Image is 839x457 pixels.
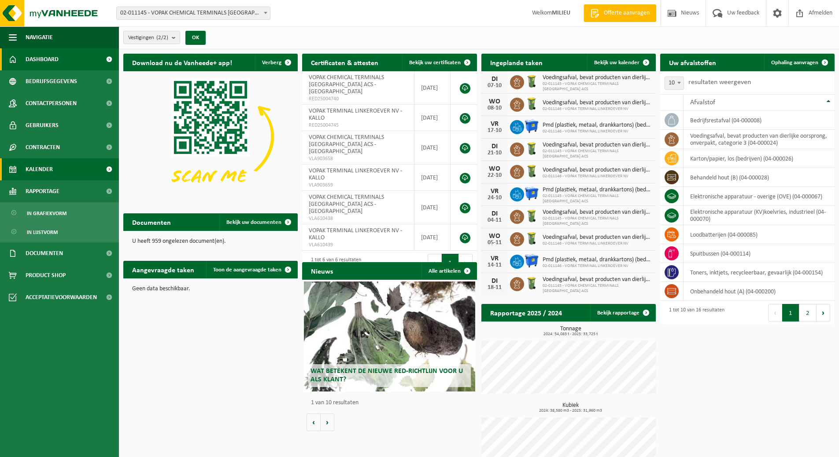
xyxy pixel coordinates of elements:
[486,402,656,413] h3: Kubiek
[213,267,281,273] span: Toon de aangevraagde taken
[116,7,270,20] span: 02-011145 - VOPAK CHEMICAL TERMINALS BELGIUM ACS - ANTWERPEN
[543,186,651,194] span: Pmd (plastiek, metaal, drankkartons) (bedrijven)
[524,208,539,223] img: WB-0140-HPE-GN-50
[486,240,503,246] div: 05-11
[307,413,321,431] button: Vorige
[486,150,503,156] div: 21-10
[584,4,656,22] a: Offerte aanvragen
[255,54,297,71] button: Verberg
[409,60,461,66] span: Bekijk uw certificaten
[414,105,451,131] td: [DATE]
[185,31,206,45] button: OK
[226,219,281,225] span: Bekijk uw documenten
[543,81,651,92] span: 02-011145 - VOPAK CHEMICAL TERMINALS [GEOGRAPHIC_DATA] ACS
[206,261,297,278] a: Toon de aangevraagde taken
[684,187,835,206] td: elektronische apparatuur - overige (OVE) (04-000067)
[587,54,655,71] a: Bekijk uw kalender
[552,10,570,16] strong: MILIEU
[543,194,651,204] span: 02-011145 - VOPAK CHEMICAL TERMINALS [GEOGRAPHIC_DATA] ACS
[310,368,463,383] span: Wat betekent de nieuwe RED-richtlijn voor u als klant?
[543,129,651,134] span: 02-011146 - VOPAK TERMINAL LINKEROEVER NV
[481,54,551,71] h2: Ingeplande taken
[524,96,539,111] img: WB-0140-HPE-GN-50
[524,164,539,179] img: WB-0140-HPE-GN-50
[486,188,503,195] div: VR
[543,174,651,179] span: 02-011146 - VOPAK TERMINAL LINKEROEVER NV
[459,254,473,271] button: Next
[665,303,724,322] div: 1 tot 10 van 16 resultaten
[543,209,651,216] span: Voedingsafval, bevat producten van dierlijke oorsprong, onverpakt, categorie 3
[486,233,503,240] div: WO
[26,26,53,48] span: Navigatie
[26,286,97,308] span: Acceptatievoorwaarden
[486,285,503,291] div: 18-11
[311,400,472,406] p: 1 van 10 resultaten
[309,95,407,102] span: RED25004740
[2,205,117,221] a: In grafiekvorm
[486,217,503,223] div: 04-11
[302,54,387,71] h2: Certificaten & attesten
[26,70,77,92] span: Bedrijfsgegevens
[543,234,651,241] span: Voedingsafval, bevat producten van dierlijke oorsprong, onverpakt, categorie 3
[594,60,639,66] span: Bekijk uw kalender
[524,276,539,291] img: WB-0140-HPE-GN-50
[660,54,725,71] h2: Uw afvalstoffen
[123,213,180,230] h2: Documenten
[684,111,835,130] td: bedrijfsrestafval (04-000008)
[309,168,402,181] span: VOPAK TERMINAL LINKEROEVER NV - KALLO
[123,261,203,278] h2: Aangevraagde taken
[543,216,651,227] span: 02-011145 - VOPAK CHEMICAL TERMINALS [GEOGRAPHIC_DATA] ACS
[309,215,407,222] span: VLA610438
[2,223,117,240] a: In lijstvorm
[543,241,651,246] span: 02-011146 - VOPAK TERMINAL LINKEROEVER NV
[156,35,168,40] count: (2/2)
[321,413,334,431] button: Volgende
[764,54,834,71] a: Ophaling aanvragen
[309,182,407,189] span: VLA903659
[543,142,651,149] span: Voedingsafval, bevat producten van dierlijke oorsprong, onverpakt, categorie 3
[117,7,270,19] span: 02-011145 - VOPAK CHEMICAL TERMINALS BELGIUM ACS - ANTWERPEN
[543,99,651,106] span: Voedingsafval, bevat producten van dierlijke oorsprong, onverpakt, categorie 3
[309,194,384,215] span: VOPAK CHEMICAL TERMINALS [GEOGRAPHIC_DATA] ACS - [GEOGRAPHIC_DATA]
[481,304,571,321] h2: Rapportage 2025 / 2024
[684,168,835,187] td: behandeld hout (B) (04-000028)
[486,255,503,262] div: VR
[684,206,835,225] td: elektronische apparatuur (KV)koelvries, industrieel (04-000070)
[414,165,451,191] td: [DATE]
[486,326,656,336] h3: Tonnage
[132,238,289,245] p: U heeft 959 ongelezen document(en).
[26,180,59,202] span: Rapportage
[309,74,384,95] span: VOPAK CHEMICAL TERMINALS [GEOGRAPHIC_DATA] ACS - [GEOGRAPHIC_DATA]
[26,136,60,158] span: Contracten
[543,74,651,81] span: Voedingsafval, bevat producten van dierlijke oorsprong, onverpakt, categorie 3
[524,74,539,89] img: WB-0140-HPE-GN-50
[486,172,503,179] div: 22-10
[524,119,539,134] img: WB-1100-HPE-BE-01
[26,264,66,286] span: Product Shop
[486,165,503,172] div: WO
[27,205,67,222] span: In grafiekvorm
[486,278,503,285] div: DI
[486,143,503,150] div: DI
[684,263,835,282] td: toners, inktjets, recycleerbaar, gevaarlijk (04-000154)
[128,31,168,44] span: Vestigingen
[524,253,539,268] img: WB-1100-HPE-BE-01
[684,130,835,149] td: voedingsafval, bevat producten van dierlijke oorsprong, onverpakt, categorie 3 (04-000024)
[309,122,407,129] span: RED25004745
[26,114,59,136] span: Gebruikers
[486,195,503,201] div: 24-10
[26,92,77,114] span: Contactpersonen
[309,227,402,241] span: VOPAK TERMINAL LINKEROEVER NV - KALLO
[665,77,684,89] span: 10
[799,304,817,322] button: 2
[486,98,503,105] div: WO
[543,149,651,159] span: 02-011145 - VOPAK CHEMICAL TERMINALS [GEOGRAPHIC_DATA] ACS
[309,108,402,121] span: VOPAK TERMINAL LINKEROEVER NV - KALLO
[768,304,782,322] button: Previous
[442,254,459,271] button: 1
[486,76,503,83] div: DI
[428,254,442,271] button: Previous
[524,141,539,156] img: WB-0140-HPE-GN-50
[782,304,799,322] button: 1
[414,71,451,105] td: [DATE]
